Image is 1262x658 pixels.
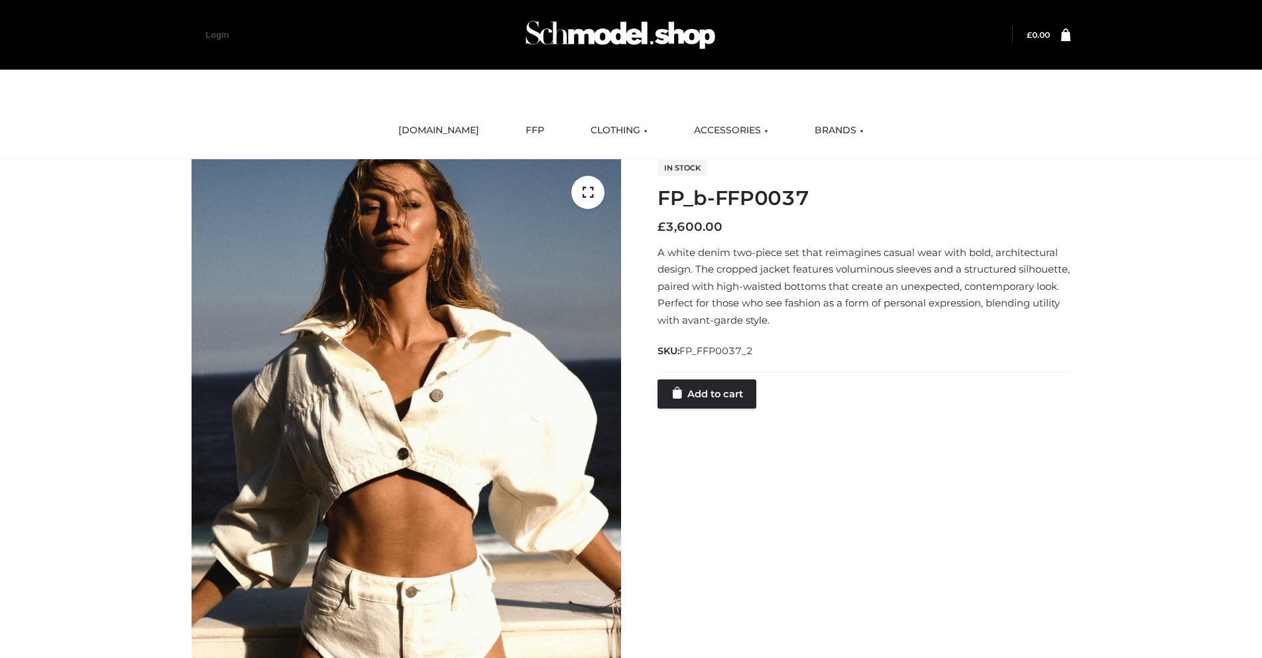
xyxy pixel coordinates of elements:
span: SKU: [658,343,754,359]
a: Login [205,30,229,40]
a: BRANDS [805,116,874,145]
span: £ [658,220,665,234]
a: CLOTHING [581,116,658,145]
h1: FP_b-FFP0037 [658,186,1070,210]
a: Add to cart [658,379,756,409]
img: Schmodel Admin 964 [521,9,720,61]
span: In stock [658,160,707,176]
span: £ [1027,30,1032,40]
a: FFP [516,116,554,145]
a: £0.00 [1027,30,1050,40]
bdi: 0.00 [1027,30,1050,40]
p: A white denim two-piece set that reimagines casual wear with bold, architectural design. The crop... [658,244,1070,329]
a: [DOMAIN_NAME] [388,116,489,145]
bdi: 3,600.00 [658,220,722,234]
a: ACCESSORIES [684,116,778,145]
span: FP_FFP0037_2 [679,345,753,357]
